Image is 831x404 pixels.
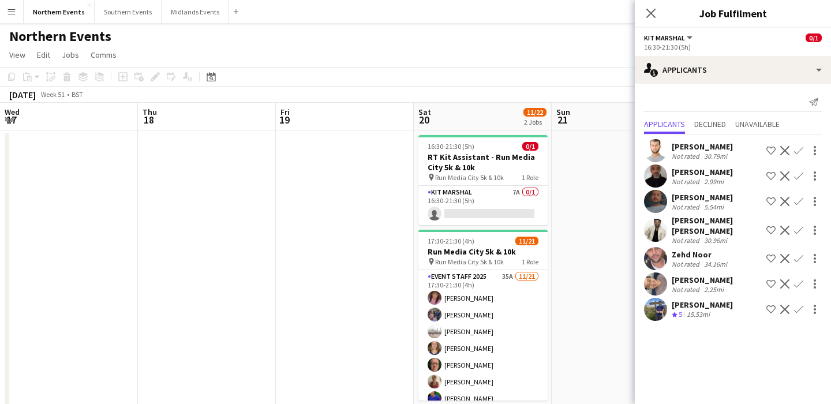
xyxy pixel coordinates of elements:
div: BST [72,90,83,99]
span: Fri [280,107,290,117]
div: 2 Jobs [524,118,546,126]
span: Edit [37,50,50,60]
div: Not rated [672,177,702,186]
div: 16:30-21:30 (5h) [644,43,822,51]
div: 15.53mi [684,310,712,320]
div: Not rated [672,152,702,160]
span: Run Media City 5k & 10k [435,257,504,266]
span: 0/1 [806,33,822,42]
span: 0/1 [522,142,538,151]
div: [PERSON_NAME] [672,300,733,310]
div: [PERSON_NAME] [672,167,733,177]
span: Unavailable [735,120,780,128]
h3: RT Kit Assistant - Run Media City 5k & 10k [418,152,548,173]
div: Not rated [672,236,702,245]
span: Sun [556,107,570,117]
h1: Northern Events [9,28,111,45]
a: Comms [86,47,121,62]
span: Run Media City 5k & 10k [435,173,504,182]
span: View [9,50,25,60]
span: Wed [5,107,20,117]
span: 5 [679,310,682,319]
h3: Job Fulfilment [635,6,831,21]
div: 30.79mi [702,152,729,160]
div: 34.16mi [702,260,729,268]
a: Edit [32,47,55,62]
span: 16:30-21:30 (5h) [428,142,474,151]
span: Kit Marshal [644,33,685,42]
span: 11/21 [515,237,538,245]
div: Not rated [672,260,702,268]
div: Applicants [635,56,831,84]
span: 18 [141,113,157,126]
div: [DATE] [9,89,36,100]
span: 17:30-21:30 (4h) [428,237,474,245]
span: 21 [555,113,570,126]
app-job-card: 17:30-21:30 (4h)11/21Run Media City 5k & 10k Run Media City 5k & 10k1 RoleEvent Staff 202535A11/2... [418,230,548,401]
div: [PERSON_NAME] [672,141,733,152]
a: Jobs [57,47,84,62]
h3: Run Media City 5k & 10k [418,246,548,257]
span: 20 [417,113,431,126]
span: Sat [418,107,431,117]
span: Thu [143,107,157,117]
span: 11/22 [523,108,546,117]
div: Not rated [672,285,702,294]
a: View [5,47,30,62]
span: Comms [91,50,117,60]
span: 1 Role [522,173,538,182]
span: 17 [3,113,20,126]
span: Week 51 [38,90,67,99]
span: Applicants [644,120,685,128]
div: [PERSON_NAME] [672,275,733,285]
app-job-card: 16:30-21:30 (5h)0/1RT Kit Assistant - Run Media City 5k & 10k Run Media City 5k & 10k1 RoleKit Ma... [418,135,548,225]
button: Midlands Events [162,1,229,23]
span: Jobs [62,50,79,60]
span: Declined [694,120,726,128]
div: Zehd Noor [672,249,729,260]
div: 2.99mi [702,177,726,186]
span: 19 [279,113,290,126]
div: [PERSON_NAME] [672,192,733,203]
button: Northern Events [24,1,95,23]
span: 1 Role [522,257,538,266]
div: 30.96mi [702,236,729,245]
div: [PERSON_NAME] [PERSON_NAME] [672,215,762,236]
button: Kit Marshal [644,33,694,42]
div: 2.25mi [702,285,726,294]
button: Southern Events [95,1,162,23]
div: Not rated [672,203,702,211]
app-card-role: Kit Marshal7A0/116:30-21:30 (5h) [418,186,548,225]
div: 5.54mi [702,203,726,211]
